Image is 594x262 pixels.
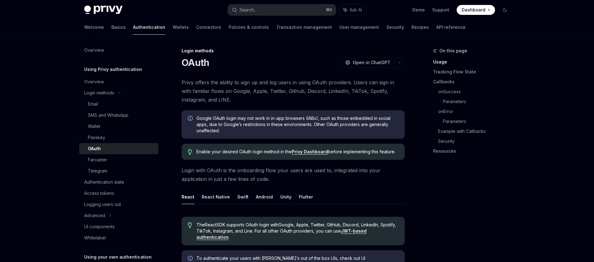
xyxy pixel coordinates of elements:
[188,116,194,122] svg: Info
[173,20,189,35] a: Wallets
[88,123,100,130] div: Wallet
[84,46,104,54] div: Overview
[256,190,273,204] button: Android
[182,57,209,68] h1: OAuth
[462,7,485,13] span: Dashboard
[79,165,158,177] a: Telegram
[457,5,495,15] a: Dashboard
[84,190,114,197] div: Access tokens
[411,20,429,35] a: Recipes
[84,212,105,219] div: Advanced
[79,199,158,210] a: Logging users out
[438,136,515,146] a: Security
[386,20,404,35] a: Security
[182,48,405,54] div: Login methods
[84,66,142,73] h5: Using Privy authentication
[500,5,510,15] button: Toggle dark mode
[88,167,107,175] div: Telegram
[84,89,114,97] div: Login methods
[182,78,405,104] span: Privy offers the ability to sign up and log users in using OAuth providers. Users can sign in wit...
[79,121,158,132] a: Wallet
[88,111,128,119] div: SMS and WhatsApp
[88,134,105,141] div: Passkey
[84,253,152,261] h5: Using your own authentication
[79,132,158,143] a: Passkey
[79,154,158,165] a: Farcaster
[280,190,291,204] button: Unity
[79,143,158,154] a: OAuth
[196,115,398,134] span: Google OAuth login may not work in in-app browsers (IABs), such as those embedded in social apps,...
[79,188,158,199] a: Access tokens
[84,178,124,186] div: Authentication state
[237,190,248,204] button: Swift
[188,222,192,228] svg: Tip
[412,7,425,13] a: Demo
[443,97,515,107] a: Parameters
[84,6,123,14] img: dark logo
[326,7,332,12] span: ⌘ K
[111,20,126,35] a: Basics
[229,20,269,35] a: Policies & controls
[339,4,366,15] button: Ask AI
[79,98,158,110] a: Email
[276,20,332,35] a: Transaction management
[438,107,515,116] a: onError
[84,223,115,230] div: UI components
[79,45,158,56] a: Overview
[84,20,104,35] a: Welcome
[79,232,158,243] a: Whitelabel
[88,145,101,152] div: OAuth
[88,100,98,108] div: Email
[188,256,194,262] svg: Info
[292,149,328,155] a: Privy Dashboard
[188,149,192,155] svg: Tip
[79,76,158,87] a: Overview
[228,4,336,15] button: Search...⌘K
[202,190,230,204] button: React Native
[79,110,158,121] a: SMS and WhatsApp
[339,20,379,35] a: User management
[299,190,313,204] button: Flutter
[84,78,104,85] div: Overview
[182,166,405,183] span: Login with OAuth is the onboarding flow your users are used to, integrated into your application ...
[79,177,158,188] a: Authentication state
[433,146,515,156] a: Resources
[433,77,515,87] a: Callbacks
[433,67,515,77] a: Tracking Flow State
[443,116,515,126] a: Parameters
[196,20,221,35] a: Connectors
[88,156,107,164] div: Farcaster
[133,20,165,35] a: Authentication
[439,47,467,55] span: On this page
[432,7,449,13] a: Support
[433,57,515,67] a: Usage
[196,149,398,155] span: Enable your desired OAuth login method in the before implementing this feature.
[436,20,466,35] a: API reference
[239,6,257,14] div: Search...
[84,234,106,242] div: Whitelabel
[79,221,158,232] a: UI components
[341,57,394,68] button: Open in ChatGPT
[84,201,121,208] div: Logging users out
[350,7,362,13] span: Ask AI
[196,222,398,240] span: The React SDK supports OAuth login with Google, Apple, Twitter, GitHub, Discord, LinkedIn, Spotif...
[438,126,515,136] a: Example with Callbacks
[438,87,515,97] a: onSuccess
[182,190,194,204] button: React
[353,59,390,66] span: Open in ChatGPT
